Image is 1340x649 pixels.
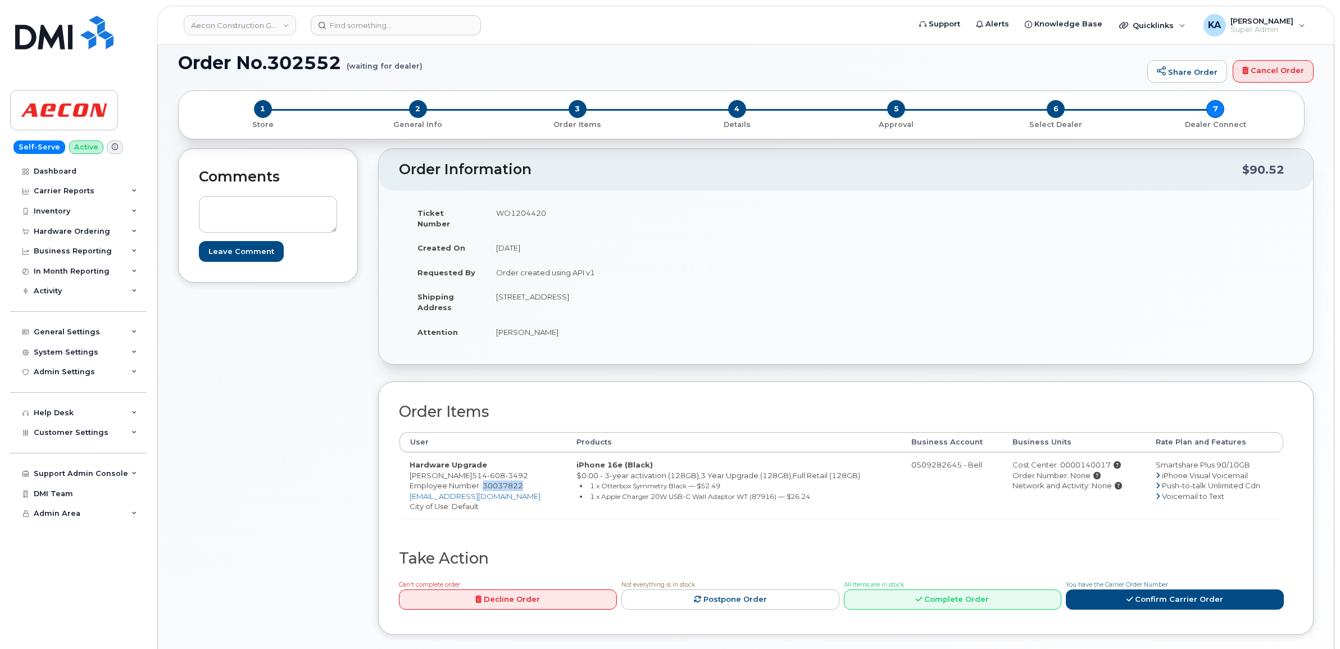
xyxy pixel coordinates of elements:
[254,100,272,118] span: 1
[486,284,838,319] td: [STREET_ADDRESS]
[1012,480,1135,491] div: Network and Activity: None
[657,118,817,130] a: 4 Details
[505,471,528,480] span: 3492
[844,589,1062,610] a: Complete Order
[590,492,810,501] small: 1 x Apple Charger 20W USB-C Wall Adaptor WT (87916) — $26.24
[417,268,475,277] strong: Requested By
[1162,471,1248,480] span: iPhone Visual Voicemail
[1162,492,1224,501] span: Voicemail to Text
[399,452,566,519] td: [PERSON_NAME] City of Use: Default
[1047,100,1065,118] span: 6
[1133,21,1174,30] span: Quicklinks
[399,162,1242,178] h2: Order Information
[1002,432,1146,452] th: Business Units
[472,471,528,480] span: 514
[188,118,338,130] a: 1 Store
[1146,452,1283,519] td: Smartshare Plus 90/10GB
[417,292,454,312] strong: Shipping Address
[566,452,902,519] td: $0.00 - 3-year activation (128GB),3 Year Upgrade (128GB),Full Retail (128GB)
[399,550,1284,567] h2: Take Action
[980,120,1131,130] p: Select Dealer
[343,120,493,130] p: General Info
[844,581,904,588] span: All Items are in stock
[1230,16,1293,25] span: [PERSON_NAME]
[192,120,334,130] p: Store
[929,19,960,30] span: Support
[1242,159,1284,180] div: $90.52
[399,589,617,610] a: Decline Order
[985,19,1009,30] span: Alerts
[417,328,458,337] strong: Attention
[662,120,812,130] p: Details
[410,492,540,501] a: [EMAIL_ADDRESS][DOMAIN_NAME]
[816,118,976,130] a: 5 Approval
[486,260,838,285] td: Order created using API v1
[502,120,653,130] p: Order Items
[1162,481,1260,490] span: Push-to-talk Unlimited Cdn
[1012,470,1135,481] div: Order Number: None
[821,120,971,130] p: Approval
[486,320,838,344] td: [PERSON_NAME]
[199,169,337,185] h2: Comments
[1230,25,1293,34] span: Super Admin
[1066,589,1284,610] a: Confirm Carrier Order
[338,118,498,130] a: 2 General Info
[199,241,284,262] input: Leave Comment
[1034,19,1102,30] span: Knowledge Base
[184,15,296,35] a: Aecon Construction Group Inc
[901,452,1002,519] td: 0509282645 - Bell
[901,432,1002,452] th: Business Account
[728,100,746,118] span: 4
[347,53,423,70] small: (waiting for dealer)
[410,481,523,490] span: Employee Number: 30037822
[1196,14,1313,37] div: Karla Adams
[968,13,1017,35] a: Alerts
[498,118,657,130] a: 3 Order Items
[1111,14,1193,37] div: Quicklinks
[409,100,427,118] span: 2
[911,13,968,35] a: Support
[486,235,838,260] td: [DATE]
[399,432,566,452] th: User
[311,15,481,35] input: Find something...
[621,589,839,610] a: Postpone Order
[1147,60,1227,83] a: Share Order
[1233,60,1314,83] a: Cancel Order
[976,118,1135,130] a: 6 Select Dealer
[621,581,695,588] span: Not everything is in stock
[417,243,465,252] strong: Created On
[1012,460,1135,470] div: Cost Center: 0000140017
[566,432,902,452] th: Products
[1017,13,1110,35] a: Knowledge Base
[417,208,450,228] strong: Ticket Number
[1066,581,1168,588] span: You have the Carrier Order Number
[1146,432,1283,452] th: Rate Plan and Features
[569,100,587,118] span: 3
[887,100,905,118] span: 5
[1208,19,1221,32] span: KA
[576,460,653,469] strong: iPhone 16e (Black)
[178,53,1142,72] h1: Order No.302552
[590,482,720,490] small: 1 x Otterbox Symmetry Black — $52.49
[487,471,505,480] span: 608
[486,201,838,235] td: WO1204420
[399,581,460,588] span: Can't complete order
[410,460,487,469] strong: Hardware Upgrade
[399,403,1284,420] h2: Order Items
